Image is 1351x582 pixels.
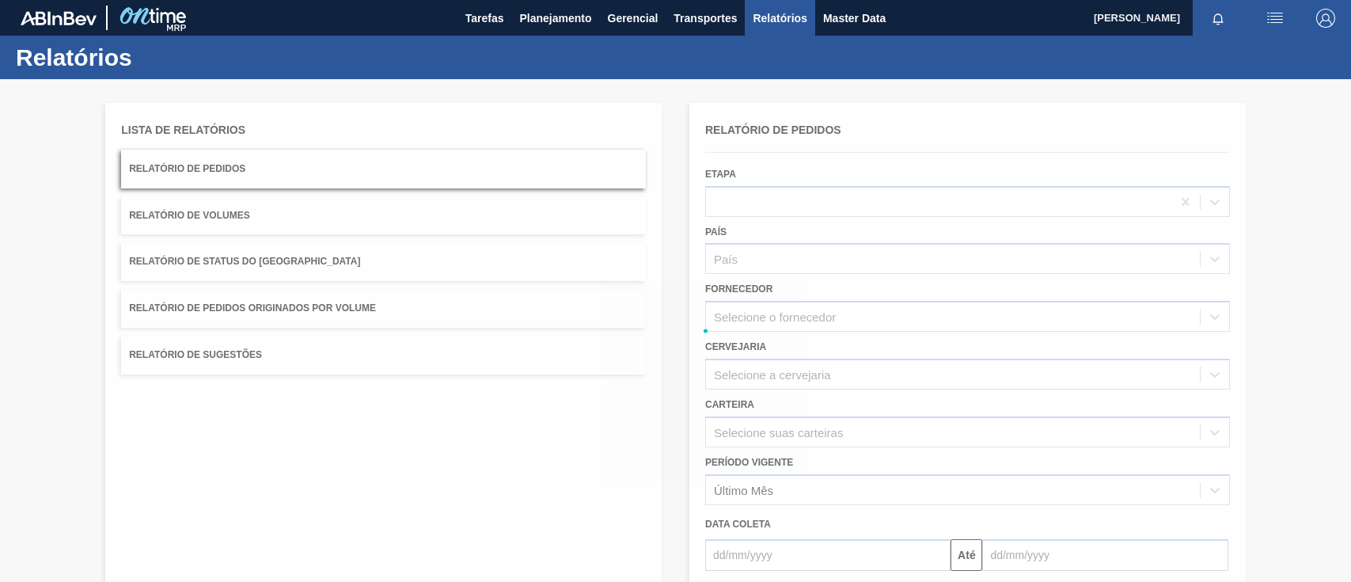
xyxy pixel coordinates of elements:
img: userActions [1266,9,1285,28]
img: Logout [1316,9,1335,28]
span: Gerencial [608,9,658,28]
h1: Relatórios [16,48,297,67]
button: Notificações [1193,7,1243,29]
span: Planejamento [519,9,591,28]
span: Master Data [823,9,886,28]
span: Transportes [674,9,737,28]
span: Relatórios [753,9,806,28]
span: Tarefas [465,9,504,28]
img: TNhmsLtSVTkK8tSr43FrP2fwEKptu5GPRR3wAAAABJRU5ErkJggg== [21,11,97,25]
